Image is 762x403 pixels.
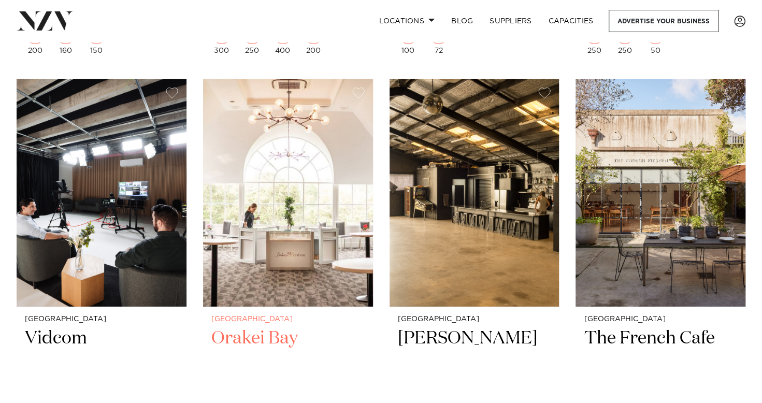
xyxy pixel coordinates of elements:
img: nzv-logo.png [17,11,73,30]
small: [GEOGRAPHIC_DATA] [584,315,737,323]
h2: [PERSON_NAME] [398,327,551,397]
h2: Orakei Bay [211,327,365,397]
a: SUPPLIERS [481,10,540,32]
small: [GEOGRAPHIC_DATA] [398,315,551,323]
small: [GEOGRAPHIC_DATA] [211,315,365,323]
h2: The French Cafe [584,327,737,397]
a: Advertise your business [609,10,718,32]
a: Capacities [540,10,602,32]
small: [GEOGRAPHIC_DATA] [25,315,178,323]
a: Locations [370,10,443,32]
a: BLOG [443,10,481,32]
h2: Vidcom [25,327,178,397]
